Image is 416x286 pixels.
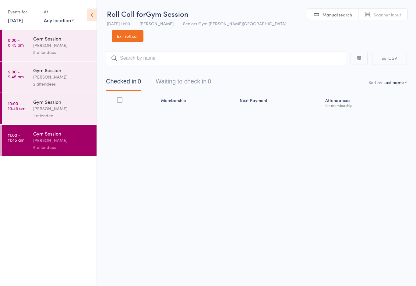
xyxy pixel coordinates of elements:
[44,7,74,17] div: At
[8,37,24,47] time: 8:00 - 8:45 am
[8,7,38,17] div: Events for
[383,79,404,85] div: Last name
[33,35,91,42] div: Gym Session
[325,103,404,107] div: for membership
[33,105,91,112] div: [PERSON_NAME]
[33,49,91,56] div: 5 attendees
[323,12,352,18] span: Manual search
[183,20,286,26] span: Seniors Gym [PERSON_NAME][GEOGRAPHIC_DATA]
[8,17,23,23] a: [DATE]
[156,75,211,91] button: Waiting to check in0
[33,137,91,144] div: [PERSON_NAME]
[112,30,143,42] a: Exit roll call
[208,78,211,85] div: 0
[33,73,91,80] div: [PERSON_NAME]
[33,130,91,137] div: Gym Session
[33,67,91,73] div: Gym Session
[106,51,346,65] input: Search by name
[146,9,189,19] span: Gym Session
[33,98,91,105] div: Gym Session
[368,79,382,85] label: Sort by
[2,30,97,61] a: 8:00 -8:45 amGym Session[PERSON_NAME]5 attendees
[323,94,407,110] div: Atten­dances
[107,9,146,19] span: Roll Call for
[106,75,141,91] button: Checked in0
[44,17,74,23] div: Any location
[8,69,24,79] time: 9:00 - 9:45 am
[2,125,97,156] a: 11:00 -11:45 amGym Session[PERSON_NAME]6 attendees
[33,42,91,49] div: [PERSON_NAME]
[2,62,97,93] a: 9:00 -9:45 amGym Session[PERSON_NAME]2 attendees
[237,94,323,110] div: Next Payment
[33,144,91,151] div: 6 attendees
[138,78,141,85] div: 0
[8,132,24,142] time: 11:00 - 11:45 am
[107,20,130,26] span: [DATE] 11:00
[2,93,97,124] a: 10:00 -10:45 amGym Session[PERSON_NAME]1 attendee
[33,80,91,87] div: 2 attendees
[372,52,407,65] button: CSV
[139,20,174,26] span: [PERSON_NAME]
[159,94,237,110] div: Membership
[33,112,91,119] div: 1 attendee
[374,12,401,18] span: Scanner input
[8,101,25,111] time: 10:00 - 10:45 am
